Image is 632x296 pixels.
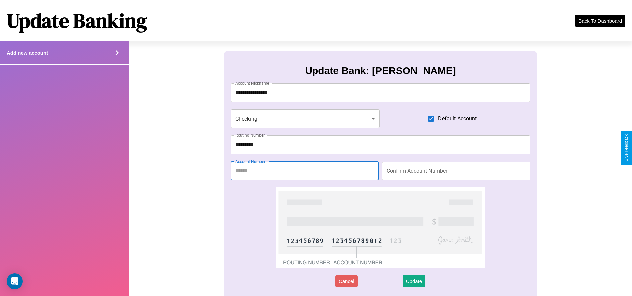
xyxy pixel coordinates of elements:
label: Routing Number [235,132,265,138]
div: Open Intercom Messenger [7,273,23,289]
div: Give Feedback [624,134,629,162]
button: Cancel [335,275,358,287]
button: Update [403,275,425,287]
h4: Add new account [7,50,48,56]
button: Back To Dashboard [575,15,625,27]
div: Checking [231,109,380,128]
label: Account Nickname [235,80,269,86]
span: Default Account [438,115,477,123]
label: Account Number [235,159,265,164]
h3: Update Bank: [PERSON_NAME] [305,65,456,76]
h1: Update Banking [7,7,147,34]
img: check [276,187,486,268]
